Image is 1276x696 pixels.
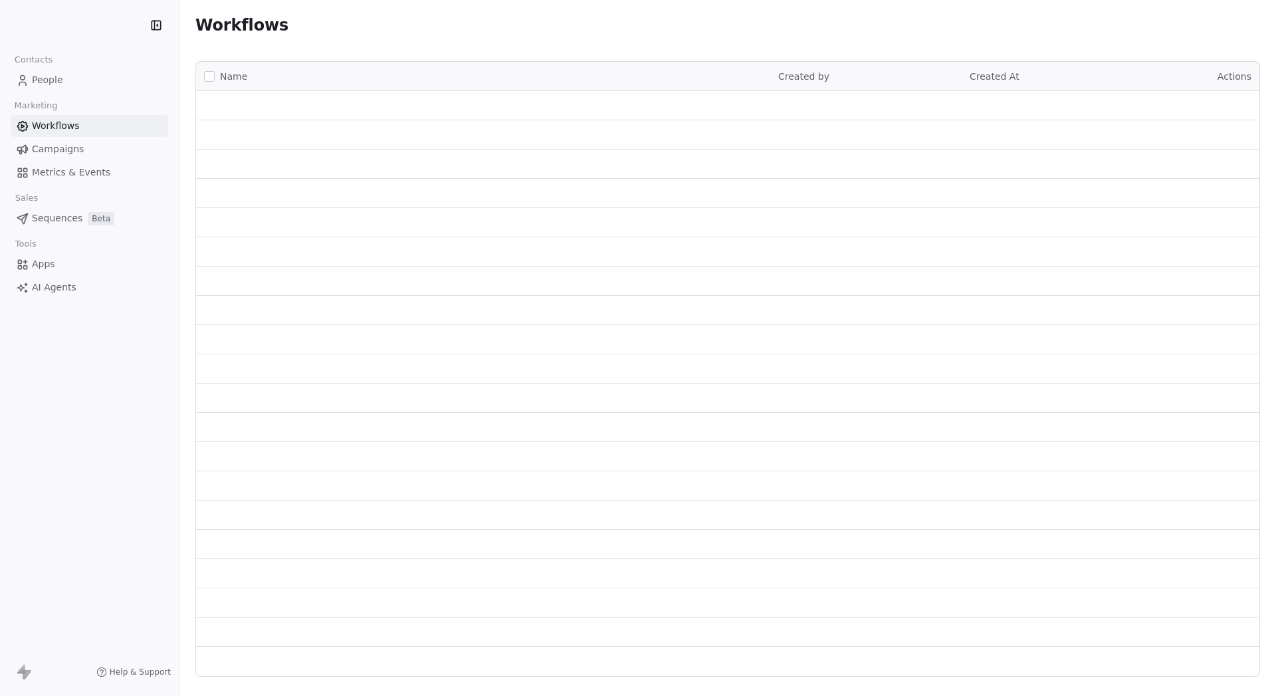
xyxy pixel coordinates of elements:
[195,16,288,35] span: Workflows
[220,70,247,84] span: Name
[9,96,63,116] span: Marketing
[778,71,829,82] span: Created by
[11,277,168,298] a: AI Agents
[11,138,168,160] a: Campaigns
[11,207,168,229] a: SequencesBeta
[32,73,63,87] span: People
[9,234,42,254] span: Tools
[32,281,76,294] span: AI Agents
[9,188,44,208] span: Sales
[1218,71,1251,82] span: Actions
[9,50,58,70] span: Contacts
[32,166,110,179] span: Metrics & Events
[11,253,168,275] a: Apps
[32,119,80,133] span: Workflows
[110,667,171,677] span: Help & Support
[11,69,168,91] a: People
[32,211,82,225] span: Sequences
[11,162,168,183] a: Metrics & Events
[96,667,171,677] a: Help & Support
[32,257,55,271] span: Apps
[970,71,1019,82] span: Created At
[32,142,84,156] span: Campaigns
[88,212,114,225] span: Beta
[11,115,168,137] a: Workflows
